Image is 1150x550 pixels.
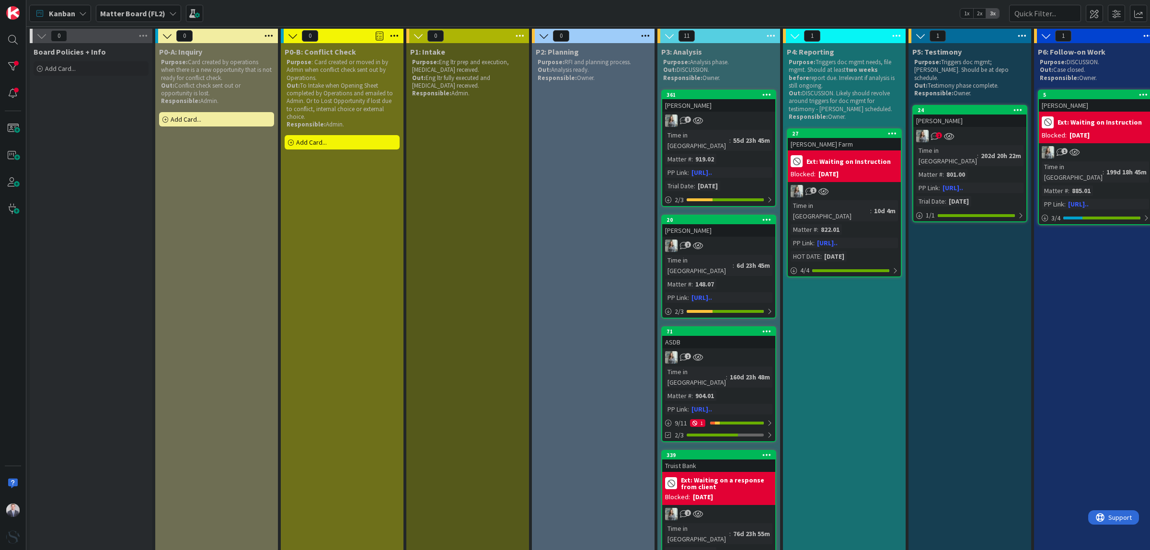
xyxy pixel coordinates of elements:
span: : [691,154,693,164]
p: Conflict check sent out or opportunity is lost. [161,82,272,98]
span: : [1103,167,1104,177]
img: JC [6,504,20,517]
div: Matter # [1042,185,1068,196]
p: Owner. [538,74,649,82]
span: 11 [678,30,695,42]
span: : [729,528,731,539]
span: 2 [685,510,691,516]
div: 160d 23h 48m [727,372,772,382]
div: 10d 4m [872,206,898,216]
div: 885.01 [1069,185,1093,196]
b: Ext: Waiting on Instruction [1058,119,1142,126]
b: Ext: Waiting on a response from client [681,477,772,490]
div: Time in [GEOGRAPHIC_DATA] [665,130,729,151]
span: P5: Testimony [912,47,962,57]
div: [DATE] [695,181,720,191]
span: 1 [804,30,820,42]
span: : [813,238,815,248]
div: LG [788,185,901,197]
div: HOT DATE [791,251,820,262]
span: : [688,292,689,303]
span: 3x [986,9,999,18]
strong: Purpose: [914,58,941,66]
b: Matter Board (FL2) [100,9,165,18]
a: [URL].. [691,293,712,302]
div: ASDB [662,336,775,348]
div: LG [662,508,775,520]
strong: Out: [789,89,802,97]
span: : [870,206,872,216]
div: 71ASDB [662,327,775,348]
span: 0 [553,30,569,42]
span: Add Card... [296,138,327,147]
div: PP Link [791,238,813,248]
p: Testimony phase complete. [914,82,1025,90]
div: [PERSON_NAME] [662,224,775,237]
strong: Responsible: [789,113,828,121]
div: 2/3 [662,306,775,318]
input: Quick Filter... [1009,5,1081,22]
strong: Purpose: [161,58,188,66]
div: [PERSON_NAME] [913,115,1026,127]
p: Owner. [914,90,1025,97]
span: 0 [176,30,193,42]
strong: Out: [161,81,174,90]
img: LG [665,351,678,364]
div: 24 [918,107,1026,114]
div: Truist Bank [662,459,775,472]
span: : [820,251,822,262]
div: [DATE] [693,492,713,502]
div: [PERSON_NAME] Farm [788,138,901,150]
span: Board Policies + Info [34,47,106,57]
span: 1 [685,241,691,248]
div: 27 [792,130,901,137]
div: 339 [667,452,775,458]
p: : Card created or moved in by Admin when conflict check sent out by Operations. [287,58,398,82]
div: Blocked: [1042,130,1067,140]
div: 199d 18h 45m [1104,167,1149,177]
p: Owner. [663,74,774,82]
div: PP Link [665,167,688,178]
span: 2/3 [675,430,684,440]
div: Matter # [916,169,943,180]
span: : [729,135,731,146]
p: Admin. [287,121,398,128]
p: Analysis ready. [538,66,649,74]
div: Trial Date [916,196,945,206]
span: : [726,372,727,382]
p: Eng ltr fully executed and [MEDICAL_DATA] received. [412,74,523,90]
div: 148.07 [693,279,716,289]
p: Analysis phase. [663,58,774,66]
span: : [1064,199,1066,209]
div: 71 [667,328,775,335]
span: P1: Intake [410,47,445,57]
span: : [945,196,946,206]
strong: Purpose: [538,58,564,66]
p: Triggers doc mgmt needs, file mgmt. Should at least report due. Irrelevant if analysis is still o... [789,58,900,90]
strong: Out: [914,81,928,90]
div: Time in [GEOGRAPHIC_DATA] [791,200,870,221]
strong: Purpose: [789,58,816,66]
strong: Responsible: [1040,74,1079,82]
p: DISCUSSION. [663,66,774,74]
div: Time in [GEOGRAPHIC_DATA] [916,145,977,166]
div: LG [662,351,775,364]
span: P0-A: Inquiry [159,47,202,57]
div: Blocked: [665,492,690,502]
div: PP Link [665,404,688,414]
div: 361 [662,91,775,99]
div: 20 [667,217,775,223]
div: Matter # [665,279,691,289]
strong: Out: [1040,66,1053,74]
div: 24[PERSON_NAME] [913,106,1026,127]
p: Triggers doc mgmt; [PERSON_NAME]. Should be at depo schedule. [914,58,1025,82]
span: : [733,260,734,271]
a: [URL].. [1068,200,1089,208]
div: LG [913,130,1026,142]
span: Support [20,1,44,13]
div: 904.01 [693,390,716,401]
img: Visit kanbanzone.com [6,6,20,20]
p: RFI and planning process. [538,58,649,66]
span: 2 / 3 [675,195,684,205]
div: 27 [788,129,901,138]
